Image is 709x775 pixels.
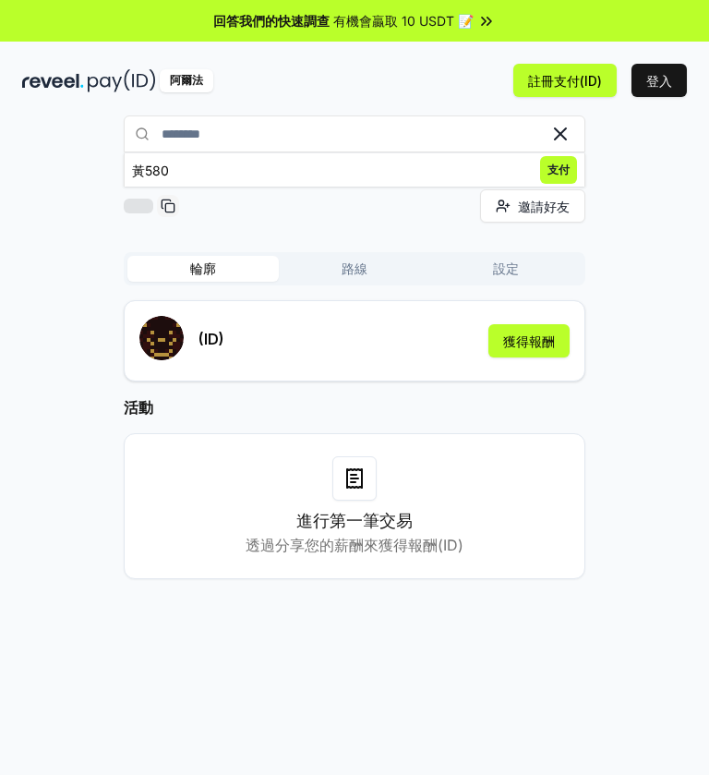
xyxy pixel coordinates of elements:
[488,324,570,357] button: 獲得報酬
[132,161,169,180] div: 黃580
[22,69,84,92] img: 揭示_黑暗的
[127,256,279,282] button: 輪廓
[279,256,430,282] button: 路線
[88,69,156,92] img: 支付_id
[518,197,570,216] span: 邀請好友
[333,11,474,30] span: 有機會贏取 10 USDT 📝
[296,508,413,534] h3: 進行第一筆交易
[430,256,582,282] button: 設定
[540,156,577,184] span: 支付
[198,328,224,350] p: (ID)
[213,11,330,30] span: 回答我們的快速調查
[160,69,213,92] div: 阿爾法
[124,153,585,187] button: 黃580支付
[246,534,463,556] p: 透過分享您的薪酬來獲得報酬(ID)
[480,189,585,223] button: 邀請好友
[513,64,617,97] button: 註冊支付(ID)
[124,396,585,418] h2: 活動
[631,64,687,97] button: 登入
